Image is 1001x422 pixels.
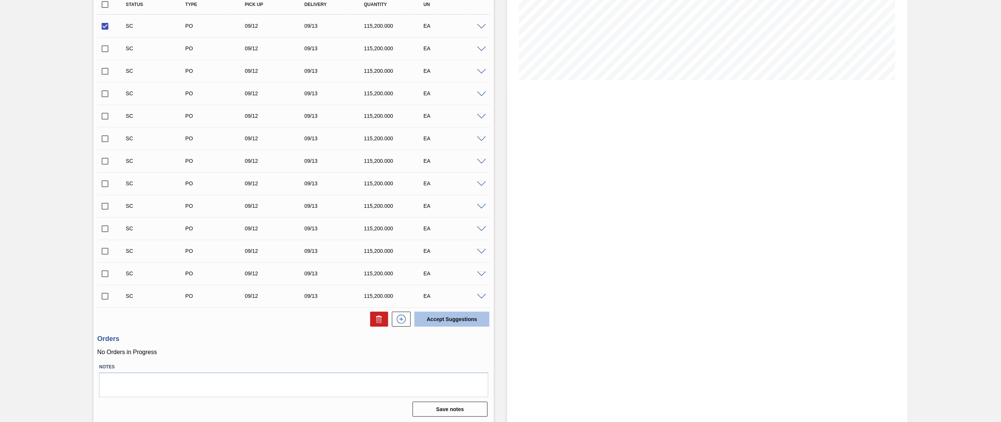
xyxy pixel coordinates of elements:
[422,45,489,51] div: EA
[362,293,430,299] div: 115,200.000
[124,225,192,231] div: Suggestion Created
[303,135,371,141] div: 09/13/2025
[183,248,251,254] div: Purchase order
[413,402,488,417] button: Save notes
[243,113,311,119] div: 09/12/2025
[124,113,192,119] div: Suggestion Created
[362,113,430,119] div: 115,200.000
[124,248,192,254] div: Suggestion Created
[422,2,489,7] div: UN
[303,158,371,164] div: 09/13/2025
[422,293,489,299] div: EA
[362,270,430,276] div: 115,200.000
[124,90,192,96] div: Suggestion Created
[243,203,311,209] div: 09/12/2025
[243,2,311,7] div: Pick up
[303,270,371,276] div: 09/13/2025
[362,180,430,186] div: 115,200.000
[362,203,430,209] div: 115,200.000
[97,349,490,356] p: No Orders in Progress
[422,203,489,209] div: EA
[303,113,371,119] div: 09/13/2025
[362,90,430,96] div: 115,200.000
[422,270,489,276] div: EA
[303,90,371,96] div: 09/13/2025
[99,362,488,372] label: Notes
[183,90,251,96] div: Purchase order
[243,135,311,141] div: 09/12/2025
[362,23,430,29] div: 115,200.000
[362,45,430,51] div: 115,200.000
[411,311,490,327] div: Accept Suggestions
[366,312,388,327] div: Delete Suggestions
[422,158,489,164] div: EA
[183,203,251,209] div: Purchase order
[422,248,489,254] div: EA
[362,248,430,254] div: 115,200.000
[303,203,371,209] div: 09/13/2025
[422,113,489,119] div: EA
[243,45,311,51] div: 09/12/2025
[362,2,430,7] div: Quantity
[124,203,192,209] div: Suggestion Created
[303,45,371,51] div: 09/13/2025
[422,68,489,74] div: EA
[97,335,490,343] h3: Orders
[183,270,251,276] div: Purchase order
[183,180,251,186] div: Purchase order
[414,312,489,327] button: Accept Suggestions
[422,90,489,96] div: EA
[124,180,192,186] div: Suggestion Created
[124,23,192,29] div: Suggestion Created
[362,135,430,141] div: 115,200.000
[303,68,371,74] div: 09/13/2025
[183,135,251,141] div: Purchase order
[243,158,311,164] div: 09/12/2025
[243,293,311,299] div: 09/12/2025
[303,180,371,186] div: 09/13/2025
[243,270,311,276] div: 09/12/2025
[124,2,192,7] div: Status
[422,135,489,141] div: EA
[303,23,371,29] div: 09/13/2025
[303,293,371,299] div: 09/13/2025
[124,68,192,74] div: Suggestion Created
[243,23,311,29] div: 09/12/2025
[124,135,192,141] div: Suggestion Created
[362,158,430,164] div: 115,200.000
[422,23,489,29] div: EA
[243,225,311,231] div: 09/12/2025
[124,293,192,299] div: Suggestion Created
[183,68,251,74] div: Purchase order
[422,180,489,186] div: EA
[183,293,251,299] div: Purchase order
[183,23,251,29] div: Purchase order
[243,68,311,74] div: 09/12/2025
[243,180,311,186] div: 09/12/2025
[124,158,192,164] div: Suggestion Created
[183,45,251,51] div: Purchase order
[303,2,371,7] div: Delivery
[243,248,311,254] div: 09/12/2025
[303,225,371,231] div: 09/13/2025
[124,270,192,276] div: Suggestion Created
[124,45,192,51] div: Suggestion Created
[183,158,251,164] div: Purchase order
[183,113,251,119] div: Purchase order
[388,312,411,327] div: New suggestion
[303,248,371,254] div: 09/13/2025
[362,225,430,231] div: 115,200.000
[362,68,430,74] div: 115,200.000
[243,90,311,96] div: 09/12/2025
[422,225,489,231] div: EA
[183,2,251,7] div: Type
[183,225,251,231] div: Purchase order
